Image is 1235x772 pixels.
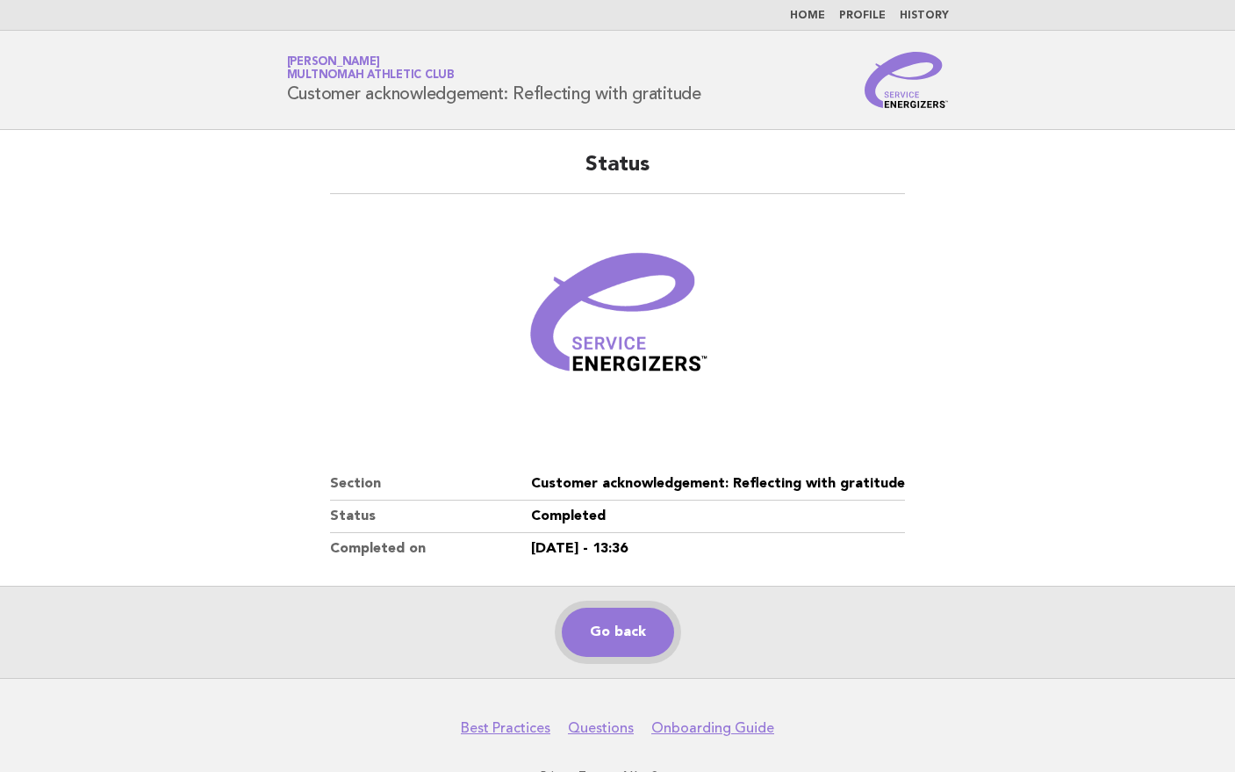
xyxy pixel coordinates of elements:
h1: Customer acknowledgement: Reflecting with gratitude [287,57,701,103]
a: Onboarding Guide [651,719,774,737]
a: Profile [839,11,886,21]
dd: [DATE] - 13:36 [531,533,905,565]
a: Best Practices [461,719,550,737]
dt: Section [330,468,532,501]
dt: Completed on [330,533,532,565]
a: Go back [562,608,674,657]
dd: Completed [531,501,905,533]
a: History [900,11,949,21]
img: Verified [513,215,723,426]
a: Home [790,11,825,21]
a: [PERSON_NAME]Multnomah Athletic Club [287,56,455,81]
span: Multnomah Athletic Club [287,70,455,82]
dd: Customer acknowledgement: Reflecting with gratitude [531,468,905,501]
a: Questions [568,719,634,737]
img: Service Energizers [865,52,949,108]
dt: Status [330,501,532,533]
h2: Status [330,151,906,194]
